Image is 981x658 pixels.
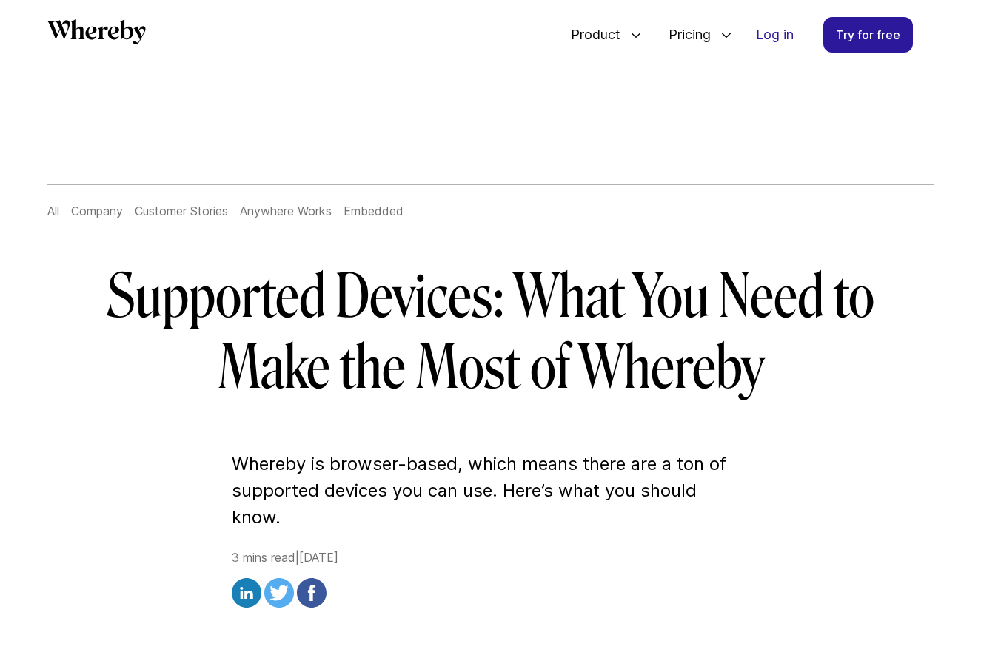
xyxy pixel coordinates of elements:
img: facebook [297,578,327,608]
span: Product [556,10,624,59]
svg: Whereby [47,19,146,44]
span: Pricing [654,10,714,59]
img: twitter [264,578,294,608]
a: Log in [744,18,806,52]
a: Anywhere Works [240,204,332,218]
img: linkedin [232,578,261,608]
a: Whereby [47,19,146,50]
a: Embedded [344,204,404,218]
p: Whereby is browser-based, which means there are a ton of supported devices you can use. Here’s wh... [232,451,750,531]
a: All [47,204,59,218]
a: Customer Stories [135,204,228,218]
div: 3 mins read | [DATE] [232,548,750,612]
a: Try for free [823,17,913,53]
h1: Supported Devices: What You Need to Make the Most of Whereby [64,261,917,403]
a: Company [71,204,123,218]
